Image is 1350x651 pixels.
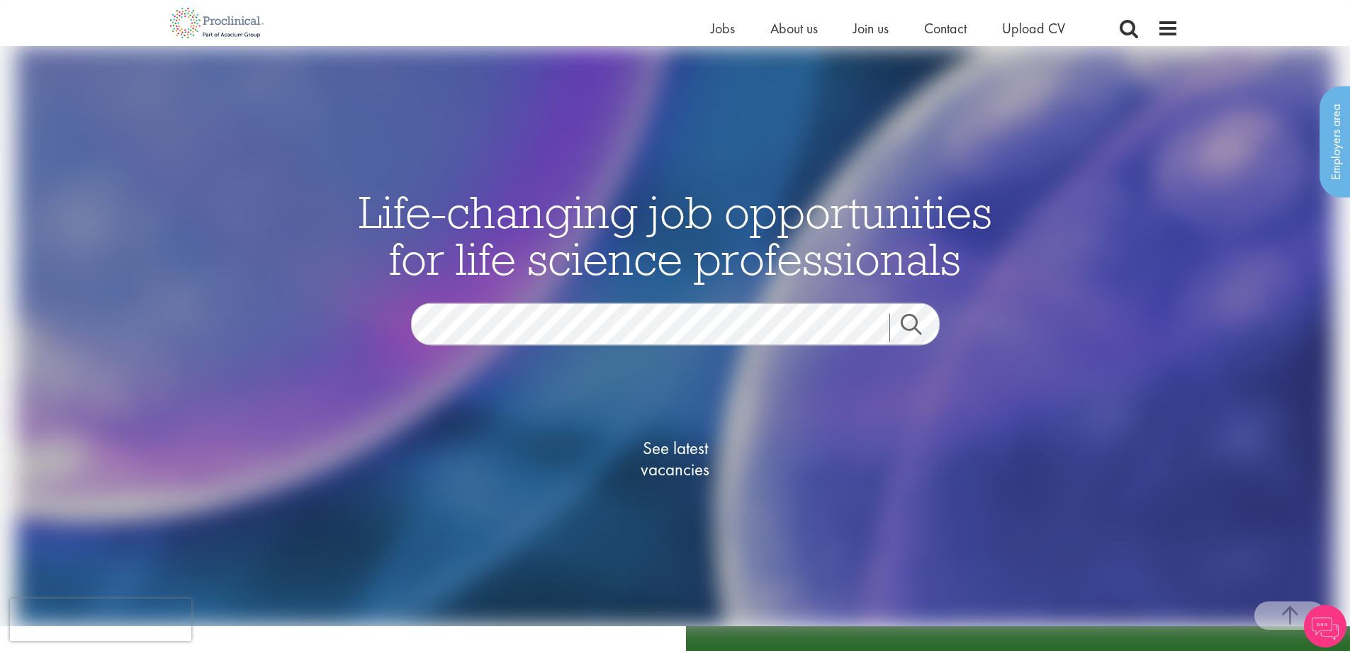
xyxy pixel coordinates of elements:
img: candidate home [16,46,1334,626]
a: See latestvacancies [604,381,746,537]
a: Upload CV [1002,19,1065,38]
span: Life-changing job opportunities for life science professionals [359,183,992,287]
a: About us [770,19,818,38]
a: Contact [924,19,967,38]
span: See latest vacancies [604,438,746,480]
a: Job search submit button [889,314,950,342]
a: Join us [853,19,889,38]
a: Jobs [711,19,735,38]
iframe: reCAPTCHA [10,599,191,641]
img: Chatbot [1304,605,1346,647]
